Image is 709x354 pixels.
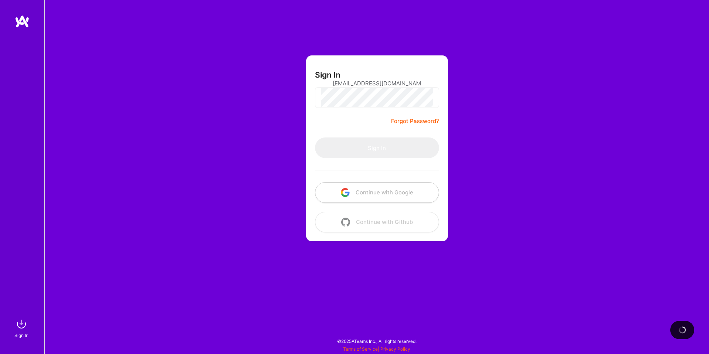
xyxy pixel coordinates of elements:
[16,317,29,339] a: sign inSign In
[315,182,439,203] button: Continue with Google
[315,137,439,158] button: Sign In
[343,346,378,352] a: Terms of Service
[341,218,350,227] img: icon
[15,15,30,28] img: logo
[315,70,340,79] h3: Sign In
[343,346,410,352] span: |
[678,326,686,334] img: loading
[14,331,28,339] div: Sign In
[333,74,421,93] input: Email...
[315,212,439,232] button: Continue with Github
[380,346,410,352] a: Privacy Policy
[44,332,709,350] div: © 2025 ATeams Inc., All rights reserved.
[14,317,29,331] img: sign in
[341,188,350,197] img: icon
[391,117,439,126] a: Forgot Password?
